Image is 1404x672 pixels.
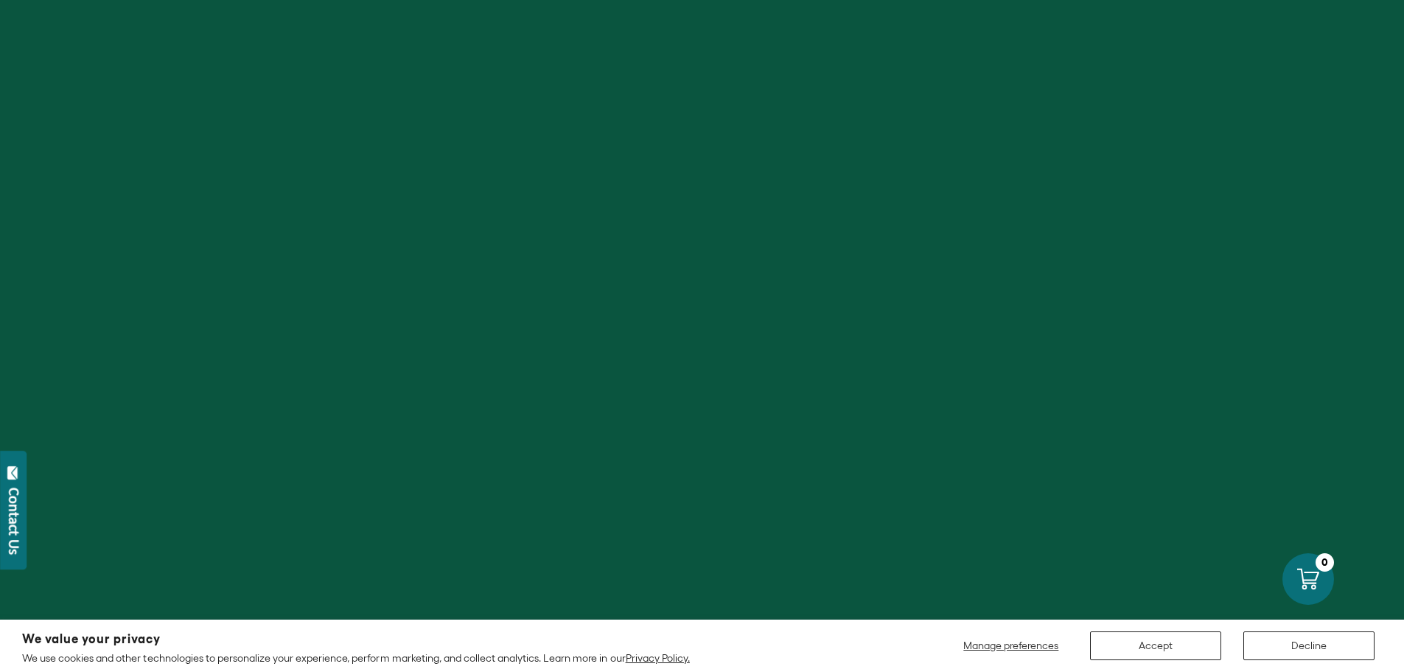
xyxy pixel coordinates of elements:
[1243,631,1375,660] button: Decline
[7,488,21,555] div: Contact Us
[22,633,690,645] h2: We value your privacy
[1316,553,1334,572] div: 0
[963,640,1058,651] span: Manage preferences
[626,652,690,664] a: Privacy Policy.
[22,651,690,665] p: We use cookies and other technologies to personalize your experience, perform marketing, and coll...
[1090,631,1221,660] button: Accept
[954,631,1068,660] button: Manage preferences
